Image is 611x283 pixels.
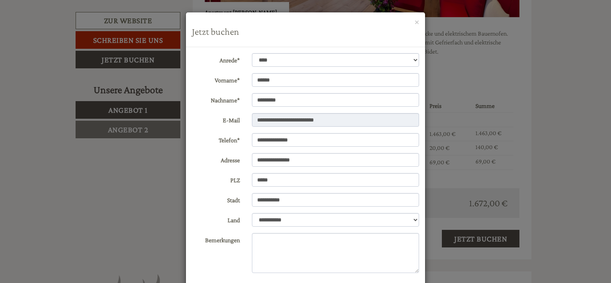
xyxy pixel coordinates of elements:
[6,22,117,46] div: Guten Tag, wie können wir Ihnen helfen?
[186,73,246,85] label: Vorname*
[261,207,315,225] button: Senden
[186,93,246,105] label: Nachname*
[144,6,172,20] div: [DATE]
[12,39,113,44] small: 14:13
[186,113,246,125] label: E-Mail
[186,193,246,205] label: Stadt
[186,213,246,225] label: Land
[186,53,246,65] label: Anrede*
[186,173,246,185] label: PLZ
[415,18,419,26] button: ×
[192,26,419,37] h3: Jetzt buchen
[186,153,246,165] label: Adresse
[186,133,246,145] label: Telefon*
[12,23,113,30] div: Zin Senfter Residence
[186,233,246,245] label: Bemerkungen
